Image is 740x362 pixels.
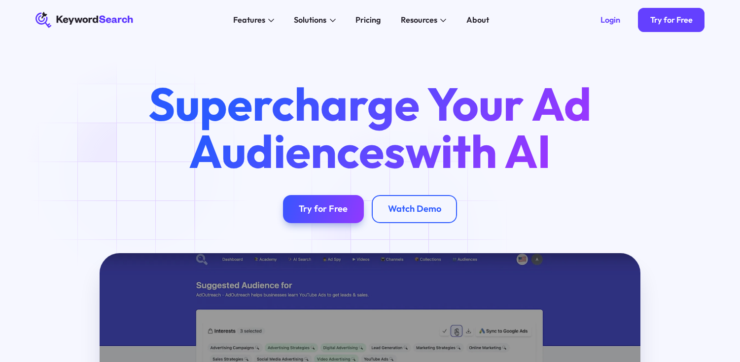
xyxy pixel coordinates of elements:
[600,15,620,25] div: Login
[405,122,551,180] span: with AI
[350,12,387,28] a: Pricing
[294,14,326,26] div: Solutions
[355,14,381,26] div: Pricing
[299,203,348,215] div: Try for Free
[588,8,632,32] a: Login
[233,14,265,26] div: Features
[650,15,693,25] div: Try for Free
[638,8,705,32] a: Try for Free
[283,195,364,223] a: Try for Free
[130,80,610,175] h1: Supercharge Your Ad Audiences
[388,203,441,215] div: Watch Demo
[466,14,489,26] div: About
[401,14,437,26] div: Resources
[460,12,495,28] a: About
